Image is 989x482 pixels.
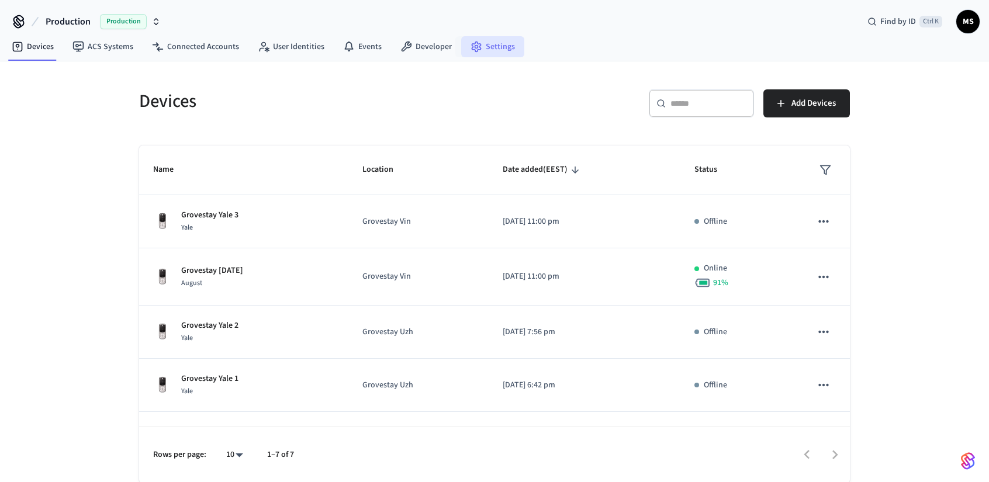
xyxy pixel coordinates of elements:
[181,386,193,396] span: Yale
[704,216,727,228] p: Offline
[362,379,474,391] p: Grovestay Uzh
[919,16,942,27] span: Ctrl K
[46,15,91,29] span: Production
[181,320,238,332] p: Grovestay Yale 2
[880,16,916,27] span: Find by ID
[153,323,172,341] img: Yale Assure Touchscreen Wifi Smart Lock, Satin Nickel, Front
[503,326,666,338] p: [DATE] 7:56 pm
[503,271,666,283] p: [DATE] 11:00 pm
[704,379,727,391] p: Offline
[694,161,732,179] span: Status
[334,36,391,57] a: Events
[63,36,143,57] a: ACS Systems
[461,36,524,57] a: Settings
[153,212,172,231] img: Yale Assure Touchscreen Wifi Smart Lock, Satin Nickel, Front
[220,446,248,463] div: 10
[763,89,850,117] button: Add Devices
[362,271,474,283] p: Grovestay Vin
[362,161,409,179] span: Location
[143,36,248,57] a: Connected Accounts
[503,161,583,179] span: Date added(EEST)
[956,10,980,33] button: MS
[791,96,836,111] span: Add Devices
[391,36,461,57] a: Developer
[181,278,202,288] span: August
[181,223,193,233] span: Yale
[362,216,474,228] p: Grovestay Vin
[139,89,487,113] h5: Devices
[153,376,172,394] img: Yale Assure Touchscreen Wifi Smart Lock, Satin Nickel, Front
[153,161,189,179] span: Name
[267,449,294,461] p: 1–7 of 7
[858,11,952,32] div: Find by IDCtrl K
[503,379,666,391] p: [DATE] 6:42 pm
[2,36,63,57] a: Devices
[957,11,978,32] span: MS
[181,265,243,277] p: Grovestay [DATE]
[362,326,474,338] p: Grovestay Uzh
[713,277,728,289] span: 91 %
[100,14,147,29] span: Production
[248,36,334,57] a: User Identities
[181,209,238,221] p: Grovestay Yale 3
[153,268,172,286] img: Yale Assure Touchscreen Wifi Smart Lock, Satin Nickel, Front
[153,449,206,461] p: Rows per page:
[181,373,238,385] p: Grovestay Yale 1
[704,262,727,275] p: Online
[181,333,193,343] span: Yale
[704,326,727,338] p: Offline
[961,452,975,470] img: SeamLogoGradient.69752ec5.svg
[503,216,666,228] p: [DATE] 11:00 pm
